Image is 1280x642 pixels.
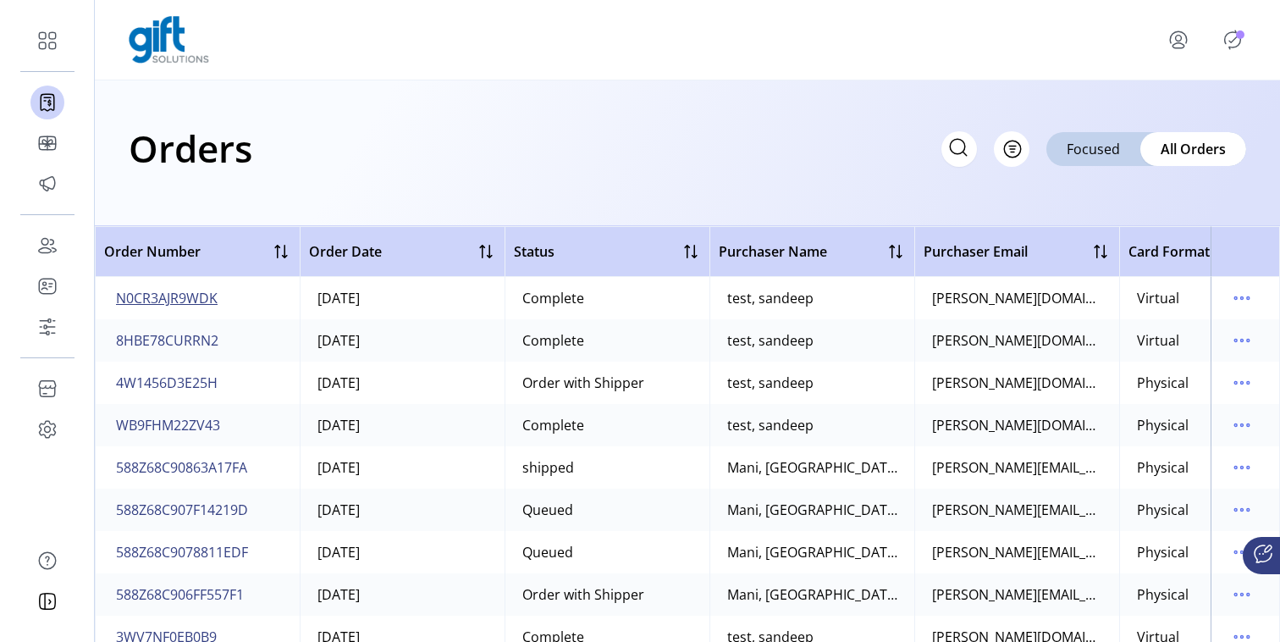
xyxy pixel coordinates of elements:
[1219,26,1246,53] button: Publisher Panel
[1137,542,1189,562] div: Physical
[116,542,248,562] span: 588Z68C9078811EDF
[522,457,574,478] div: shipped
[1137,330,1179,351] div: Virtual
[116,584,244,605] span: 588Z68C906FF557F1
[1137,415,1189,435] div: Physical
[113,327,222,354] button: 8HBE78CURRN2
[522,415,584,435] div: Complete
[932,288,1102,308] div: [PERSON_NAME][DOMAIN_NAME][EMAIL_ADDRESS][DOMAIN_NAME]
[994,131,1029,167] button: Filter Button
[1228,369,1255,396] button: menu
[727,288,814,308] div: test, sandeep
[932,415,1102,435] div: [PERSON_NAME][DOMAIN_NAME][EMAIL_ADDRESS][DOMAIN_NAME]
[727,584,897,605] div: Mani, [GEOGRAPHIC_DATA]
[116,500,248,520] span: 588Z68C907F14219D
[719,241,827,262] span: Purchaser Name
[1228,539,1255,566] button: menu
[514,241,554,262] span: Status
[129,16,209,64] img: logo
[116,288,218,308] span: N0CR3AJR9WDK
[300,362,505,404] td: [DATE]
[522,542,573,562] div: Queued
[300,319,505,362] td: [DATE]
[1137,584,1189,605] div: Physical
[522,500,573,520] div: Queued
[300,573,505,616] td: [DATE]
[924,241,1028,262] span: Purchaser Email
[932,542,1102,562] div: [PERSON_NAME][EMAIL_ADDRESS][DOMAIN_NAME]
[309,241,382,262] span: Order Date
[1137,288,1179,308] div: Virtual
[113,496,251,523] button: 588Z68C907F14219D
[727,542,897,562] div: Mani, [GEOGRAPHIC_DATA]
[1228,581,1255,608] button: menu
[1137,457,1189,478] div: Physical
[932,373,1102,393] div: [PERSON_NAME][DOMAIN_NAME][EMAIL_ADDRESS][DOMAIN_NAME]
[1046,132,1140,166] div: Focused
[104,241,201,262] span: Order Number
[116,330,218,351] span: 8HBE78CURRN2
[727,330,814,351] div: test, sandeep
[300,277,505,319] td: [DATE]
[113,285,221,312] button: N0CR3AJR9WDK
[300,404,505,446] td: [DATE]
[1145,19,1219,60] button: menu
[522,373,644,393] div: Order with Shipper
[932,330,1102,351] div: [PERSON_NAME][DOMAIN_NAME][EMAIL_ADDRESS][DOMAIN_NAME]
[1161,139,1226,159] span: All Orders
[1140,132,1246,166] div: All Orders
[113,581,247,608] button: 588Z68C906FF557F1
[522,288,584,308] div: Complete
[300,531,505,573] td: [DATE]
[932,500,1102,520] div: [PERSON_NAME][EMAIL_ADDRESS][DOMAIN_NAME]
[113,539,251,566] button: 588Z68C9078811EDF
[1228,496,1255,523] button: menu
[1137,500,1189,520] div: Physical
[113,454,251,481] button: 588Z68C90863A17FA
[116,373,218,393] span: 4W1456D3E25H
[1228,327,1255,354] button: menu
[522,330,584,351] div: Complete
[522,584,644,605] div: Order with Shipper
[116,457,247,478] span: 588Z68C90863A17FA
[113,369,221,396] button: 4W1456D3E25H
[1228,412,1255,439] button: menu
[727,500,897,520] div: Mani, [GEOGRAPHIC_DATA]
[932,457,1102,478] div: [PERSON_NAME][EMAIL_ADDRESS][DOMAIN_NAME]
[727,457,897,478] div: Mani, [GEOGRAPHIC_DATA]
[113,412,223,439] button: WB9FHM22ZV43
[129,119,252,178] h1: Orders
[116,415,220,435] span: WB9FHM22ZV43
[1137,373,1189,393] div: Physical
[300,446,505,489] td: [DATE]
[1128,241,1210,262] span: Card Format
[727,373,814,393] div: test, sandeep
[1228,454,1255,481] button: menu
[300,489,505,531] td: [DATE]
[1228,285,1255,312] button: menu
[727,415,814,435] div: test, sandeep
[932,584,1102,605] div: [PERSON_NAME][EMAIL_ADDRESS][DOMAIN_NAME]
[1067,139,1120,159] span: Focused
